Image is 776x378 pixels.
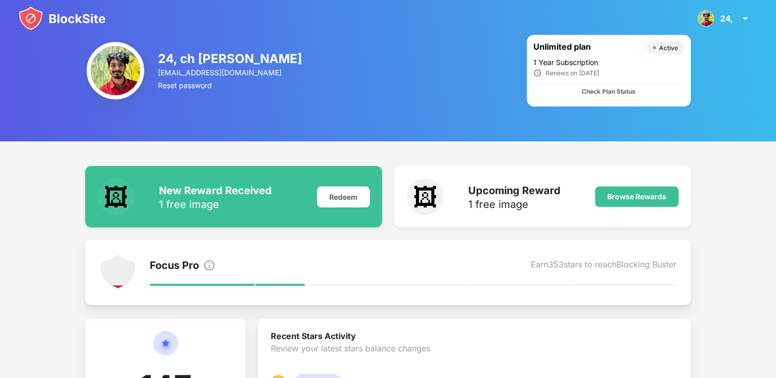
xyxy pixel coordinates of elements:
[18,6,106,31] img: blocksite-icon.svg
[720,13,733,24] div: 24,
[153,331,178,368] img: circle-star.svg
[270,343,678,374] div: Review your latest stars balance changes
[546,69,599,77] div: Renews on [DATE]
[203,259,215,271] img: info.svg
[533,58,684,67] div: 1 Year Subscription
[270,331,678,343] div: Recent Stars Activity
[582,87,635,97] div: Check Plan Status
[87,42,144,99] img: ACg8ocICRdubxrBy-2b5tTHNWJ3V91bzzjmpkWs9qDElmwKjsh5hKt3w=s96-c
[158,68,303,77] div: [EMAIL_ADDRESS][DOMAIN_NAME]
[607,193,666,201] div: Browse Rewards
[159,184,272,197] div: New Reward Received
[159,199,272,209] div: 1 free image
[100,254,136,291] img: points-level-1.svg
[150,259,199,274] div: Focus Pro
[659,44,678,52] div: Active
[158,51,303,66] div: 24, ch [PERSON_NAME]
[468,184,561,197] div: Upcoming Reward
[158,81,303,90] div: Reset password
[97,178,134,215] div: 🖼
[317,186,370,207] div: Redeem
[407,178,444,215] div: 🖼
[531,259,676,274] div: Earn 353 stars to reach Blocking Buster
[533,41,642,54] div: Unlimited plan
[468,199,561,209] div: 1 free image
[698,10,714,27] img: ACg8ocICRdubxrBy-2b5tTHNWJ3V91bzzjmpkWs9qDElmwKjsh5hKt3w=s96-c
[533,69,542,77] img: clock_ic.svg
